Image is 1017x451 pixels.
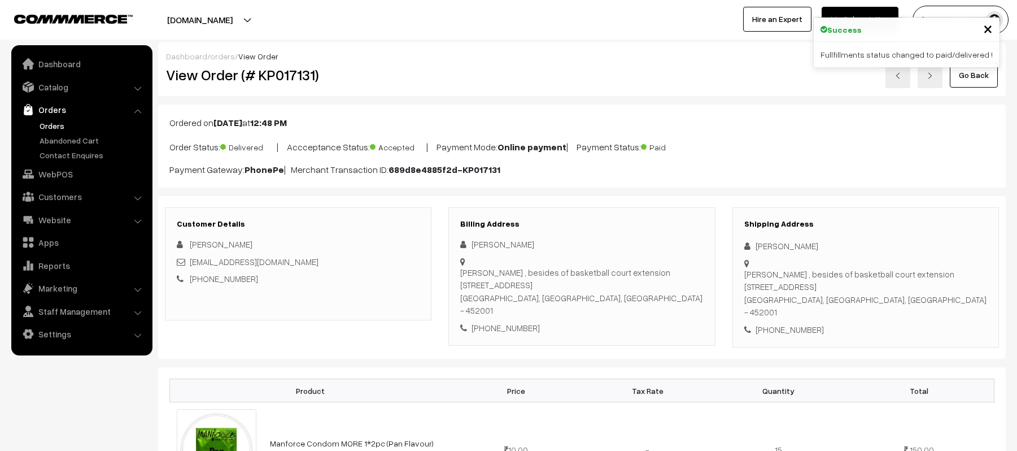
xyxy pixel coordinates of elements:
a: Contact Enquires [37,149,149,161]
a: Orders [37,120,149,132]
div: [PHONE_NUMBER] [460,322,703,335]
span: View Order [238,51,278,61]
p: Order Status: | Accceptance Status: | Payment Mode: | Payment Status: [169,138,994,154]
a: My Subscription [822,7,898,32]
img: right-arrow.png [927,72,933,79]
a: Settings [14,324,149,344]
button: Close [983,20,993,37]
a: [EMAIL_ADDRESS][DOMAIN_NAME] [190,257,318,267]
a: Website [14,210,149,230]
img: user [986,11,1003,28]
p: Payment Gateway: | Merchant Transaction ID: [169,163,994,176]
span: [PERSON_NAME] [190,239,252,249]
h3: Shipping Address [744,219,987,229]
a: Manforce Condom MORE 1*2pc (Pan Flavour) [270,439,434,448]
a: Dashboard [14,54,149,74]
a: Customers [14,187,149,207]
a: Catalog [14,77,149,97]
a: Staff Management [14,301,149,322]
th: Quantity [713,379,844,402]
div: [PERSON_NAME] [744,240,987,253]
a: COMMMERCE [14,11,113,25]
button: [PERSON_NAME] [913,6,1009,34]
th: Total [844,379,994,402]
div: [PERSON_NAME] , besides of basketball court extension [STREET_ADDRESS] [GEOGRAPHIC_DATA], [GEOGRA... [744,268,987,319]
a: Reports [14,255,149,276]
a: orders [210,51,235,61]
a: Abandoned Cart [37,135,149,146]
strong: Success [827,24,862,36]
a: Apps [14,232,149,253]
div: [PERSON_NAME] , besides of basketball court extension [STREET_ADDRESS] [GEOGRAPHIC_DATA], [GEOGRA... [460,266,703,317]
b: [DATE] [213,117,242,128]
b: PhonePe [245,164,284,175]
b: 12:48 PM [250,117,287,128]
h3: Customer Details [177,219,420,229]
a: Orders [14,99,149,120]
a: Marketing [14,278,149,298]
h3: Billing Address [460,219,703,229]
b: 689d8e4885f2d-KP017131 [389,164,500,175]
div: [PERSON_NAME] [460,238,703,251]
img: left-arrow.png [894,72,901,79]
a: Go Back [950,63,998,88]
span: Delivered [220,138,277,153]
b: Online payment [497,141,566,153]
p: Ordered on at [169,116,994,129]
th: Price [451,379,582,402]
h2: View Order (# KP017131) [166,66,432,84]
th: Tax Rate [582,379,713,402]
a: Hire an Expert [743,7,811,32]
img: COMMMERCE [14,15,133,23]
div: / / [166,50,998,62]
div: Fullfillments status changed to paid/delivered ! [814,42,999,67]
div: [PHONE_NUMBER] [744,323,987,336]
a: WebPOS [14,164,149,184]
button: [DOMAIN_NAME] [128,6,272,34]
span: Accepted [370,138,426,153]
span: Paid [641,138,697,153]
a: [PHONE_NUMBER] [190,274,258,284]
span: × [983,18,993,38]
a: Dashboard [166,51,207,61]
th: Product [170,379,451,402]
